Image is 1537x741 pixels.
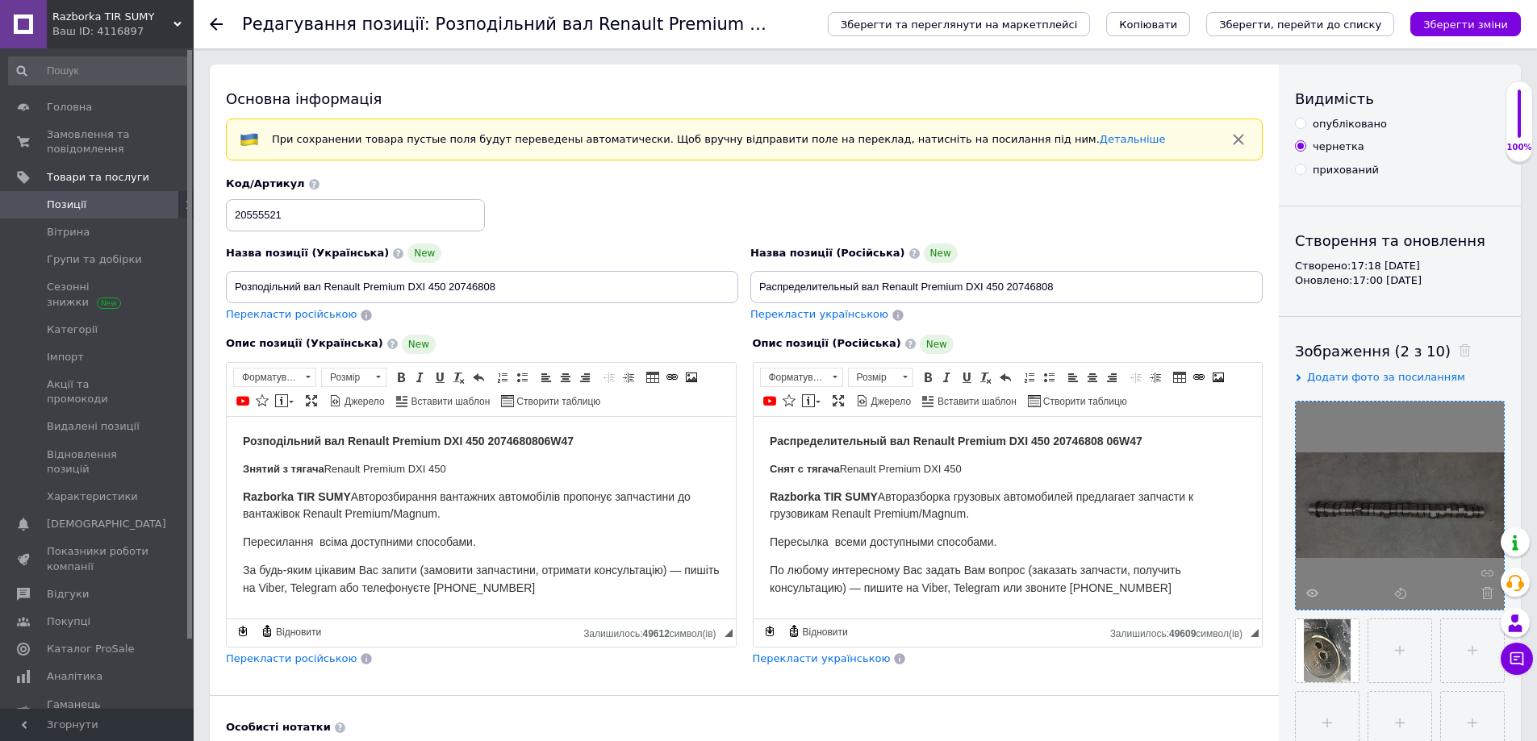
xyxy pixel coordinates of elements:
span: Джерело [342,395,385,409]
button: Копіювати [1106,12,1190,36]
span: Зберегти та переглянути на маркетплейсі [841,19,1077,31]
a: Джерело [854,392,914,410]
a: По правому краю [576,368,594,386]
a: Додати відео з YouTube [234,392,252,410]
a: По центру [1084,368,1101,386]
a: Курсив (Ctrl+I) [411,368,429,386]
a: Повернути (Ctrl+Z) [996,368,1014,386]
span: Гаманець компанії [47,697,149,726]
span: При сохранении товара пустые поля будут переведены автоматически. Щоб вручну відправити поле на п... [272,133,1165,145]
a: Джерело [327,392,387,410]
span: Імпорт [47,350,84,364]
i: Зберегти, перейти до списку [1219,19,1381,31]
span: Сезонні знижки [47,280,149,309]
span: Створити таблицю [514,395,600,409]
span: Опис позиції (Українська) [226,337,383,349]
div: Основна інформація [226,89,1263,109]
a: Додати відео з YouTube [761,392,779,410]
a: Вставити/Редагувати посилання (Ctrl+L) [663,368,681,386]
span: [DEMOGRAPHIC_DATA] [47,517,166,531]
div: Оновлено: 17:00 [DATE] [1295,273,1505,288]
span: Замовлення та повідомлення [47,127,149,156]
a: Повернути (Ctrl+Z) [470,368,487,386]
span: Назва позиції (Українська) [226,247,389,259]
a: Таблиця [644,368,662,386]
div: Створено: 17:18 [DATE] [1295,259,1505,273]
a: Таблиця [1171,368,1188,386]
a: Вставити/видалити маркований список [1040,368,1058,386]
a: Зробити резервну копію зараз [761,622,779,640]
h1: Редагування позиції: Розподільний вал Renault Premium DXI 450 20746808 [242,15,908,34]
a: Максимізувати [303,392,320,410]
a: Вставити повідомлення [800,392,823,410]
span: New [407,244,441,263]
span: Опис позиції (Російська) [753,337,901,349]
a: Вставити шаблон [394,392,493,410]
a: Форматування [760,368,843,387]
span: Вставити шаблон [935,395,1017,409]
a: Жирний (Ctrl+B) [392,368,410,386]
a: Вставити іконку [780,392,798,410]
a: Форматування [233,368,316,387]
div: Повернутися назад [210,18,223,31]
div: Кiлькiсть символiв [1110,624,1251,639]
span: Головна [47,100,92,114]
span: Джерело [869,395,912,409]
div: прихований [1313,163,1379,177]
span: Потягніть для зміни розмірів [1251,629,1259,637]
span: Відгуки [47,587,89,602]
a: Розмір [321,368,386,387]
div: Кiлькiсть символiв [583,624,724,639]
span: Позиції [47,198,86,212]
a: Зменшити відступ [600,368,618,386]
a: Зменшити відступ [1127,368,1145,386]
div: чернетка [1313,139,1364,154]
div: 100% Якість заповнення [1506,81,1533,162]
img: :flag-ua: [240,130,259,149]
span: Потягніть для зміни розмірів [725,629,733,637]
a: Збільшити відступ [620,368,637,386]
span: Додати фото за посиланням [1307,371,1465,383]
a: По центру [557,368,574,386]
i: Зберегти зміни [1423,19,1508,31]
span: Акції та промокоди [47,377,149,406]
span: Покупці [47,614,90,629]
a: Зображення [1209,368,1227,386]
a: По лівому краю [537,368,555,386]
a: По правому краю [1103,368,1121,386]
span: Видалені позиції [47,419,140,434]
button: Зберегти та переглянути на маркетплейсі [828,12,1090,36]
a: Збільшити відступ [1146,368,1164,386]
span: New [920,335,954,354]
span: Групи та добірки [47,252,142,267]
a: Відновити [785,622,850,640]
button: Чат з покупцем [1501,643,1533,675]
a: Вставити/видалити маркований список [513,368,531,386]
a: Максимізувати [829,392,847,410]
a: Вставити/Редагувати посилання (Ctrl+L) [1190,368,1208,386]
span: Назва позиції (Російська) [750,247,905,259]
a: Відновити [258,622,324,640]
span: Створити таблицю [1041,395,1127,409]
input: Пошук [8,56,190,85]
a: Вставити/видалити нумерований список [494,368,512,386]
span: Розмір [322,368,370,386]
a: Підкреслений (Ctrl+U) [431,368,449,386]
div: Створення та оновлення [1295,231,1505,251]
a: Розмір [848,368,913,387]
b: Особисті нотатки [226,721,331,733]
div: Видимість [1295,89,1505,109]
input: Наприклад, H&M жіноча сукня зелена 38 розмір вечірня максі з блискітками [750,271,1263,303]
a: Курсив (Ctrl+I) [938,368,956,386]
div: Ваш ID: 4116897 [52,24,194,39]
a: Вставити/видалити нумерований список [1021,368,1038,386]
